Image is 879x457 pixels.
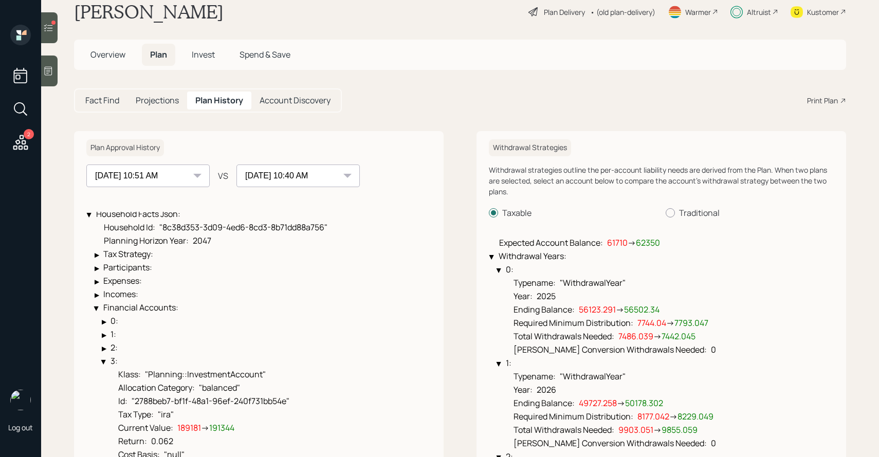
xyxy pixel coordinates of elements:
[579,304,616,315] span: 56123.291
[118,369,141,380] span: Klass :
[499,237,603,248] span: Expected Account Balance :
[150,49,167,60] span: Plan
[90,49,125,60] span: Overview
[662,424,698,435] span: 9855.059
[158,409,174,420] span: "ira"
[514,384,533,395] span: Year :
[496,268,502,273] div: ▶
[103,248,153,260] span: Tax Strategy :
[618,331,653,342] span: 7486.039
[177,422,201,433] span: 189181
[590,7,655,17] div: • (old plan-delivery)
[93,306,100,311] div: ▶
[514,277,556,288] span: Typename :
[100,360,107,364] div: ▶
[260,96,331,105] h5: Account Discovery
[103,288,138,300] span: Incomes :
[95,265,99,271] div: ▶
[111,315,118,326] span: 0 :
[111,355,118,367] span: 3 :
[514,317,633,328] span: Required Minimum Distribution :
[653,331,662,342] span: →
[514,424,614,435] span: Total Withdrawals Needed :
[628,237,636,248] span: →
[240,49,290,60] span: Spend & Save
[195,96,243,105] h5: Plan History
[489,164,834,197] div: Withdrawal strategies outline the per-account liability needs are derived from the Plan. When two...
[104,222,155,233] span: Household Id :
[637,411,669,422] span: 8177.042
[618,424,653,435] span: 9903.051
[514,411,633,422] span: Required Minimum Distribution :
[95,291,99,298] div: ▶
[10,390,31,410] img: sami-boghos-headshot.png
[636,237,660,248] span: 62350
[103,262,152,273] span: Participants :
[674,317,708,328] span: 7793.047
[209,422,234,433] span: 191344
[218,170,228,182] div: VS
[514,331,614,342] span: Total Withdrawals Needed :
[136,96,179,105] h5: Projections
[616,304,624,315] span: →
[711,344,716,355] span: 0
[102,345,106,352] div: ▶
[489,207,657,218] label: Taxable
[514,437,707,449] span: [PERSON_NAME] Conversion Withdrawals Needed :
[102,318,106,325] div: ▶
[514,371,556,382] span: Typename :
[132,395,289,407] span: "2788beb7-bf1f-48a1-96ef-240f731bb54e"
[24,129,34,139] div: 2
[560,277,626,288] span: "WithdrawalYear"
[118,435,147,447] span: Return :
[496,362,502,367] div: ▶
[118,422,173,433] span: Current Value :
[807,7,839,17] div: Kustomer
[579,397,617,409] span: 49727.258
[506,264,514,275] span: 0 :
[151,435,173,447] span: 0.062
[103,302,178,313] span: Financial Accounts :
[199,382,240,393] span: "balanced"
[118,382,195,393] span: Allocation Category :
[193,235,211,246] span: 2047
[499,250,566,262] span: Withdrawal Years :
[666,317,674,328] span: →
[653,424,662,435] span: →
[807,95,838,106] div: Print Plan
[711,437,716,449] span: 0
[86,139,164,156] h6: Plan Approval History
[489,139,571,156] h6: Withdrawal Strategies
[669,411,677,422] span: →
[95,251,99,258] div: ▶
[85,96,119,105] h5: Fact Find
[514,304,575,315] span: Ending Balance :
[560,371,626,382] span: "WithdrawalYear"
[677,411,713,422] span: 8229.049
[201,422,209,433] span: →
[666,207,834,218] label: Traditional
[685,7,711,17] div: Warmer
[192,49,215,60] span: Invest
[8,423,33,432] div: Log out
[86,213,93,217] div: ▶
[159,222,327,233] span: "8c38d353-3d09-4ed6-8cd3-8b71dd88a756"
[111,342,118,353] span: 2 :
[118,395,127,407] span: Id :
[506,357,511,369] span: 1 :
[102,332,106,338] div: ▶
[544,7,585,17] div: Plan Delivery
[747,7,771,17] div: Altruist
[637,317,666,328] span: 7744.04
[514,397,575,409] span: Ending Balance :
[514,290,533,302] span: Year :
[95,278,99,285] div: ▶
[103,275,142,286] span: Expenses :
[118,409,154,420] span: Tax Type :
[488,255,495,260] div: ▶
[662,331,695,342] span: 7442.045
[104,235,189,246] span: Planning Horizon Year :
[607,237,628,248] span: 61710
[96,208,180,220] span: Household Facts Json :
[625,397,663,409] span: 50178.302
